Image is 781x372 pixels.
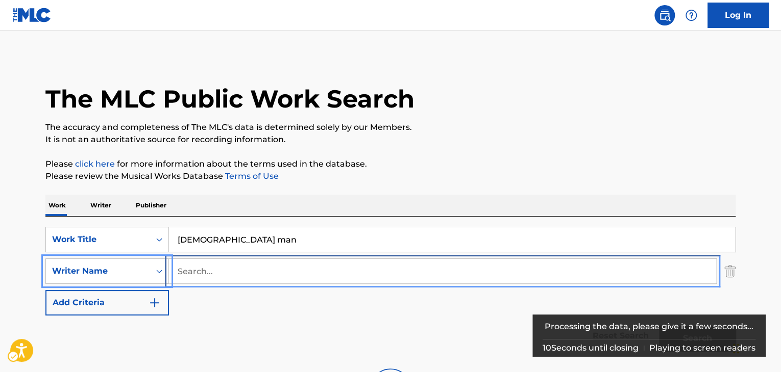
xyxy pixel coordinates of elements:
span: 10 [543,343,551,353]
input: Search... [169,227,735,252]
p: Please for more information about the terms used in the database. [45,158,736,170]
p: Work [45,195,69,216]
input: Search... [169,259,716,283]
p: The accuracy and completeness of The MLC's data is determined solely by our Members. [45,121,736,134]
form: Search Form [45,227,736,356]
div: On [150,227,168,252]
p: Publisher [133,195,169,216]
a: click here [75,159,115,169]
a: Log In [707,3,769,28]
p: Writer [87,195,114,216]
div: Processing the data, please give it a few seconds... [543,314,756,339]
img: 9d2ae6d4665cec9f34b9.svg [149,297,161,309]
div: Writer Name [52,265,144,277]
a: Terms of Use [223,171,279,181]
img: MLC Logo [12,8,52,22]
img: help [685,9,697,21]
img: search [658,9,671,21]
img: Delete Criterion [724,258,736,284]
div: Work Title [52,233,144,246]
p: Please review the Musical Works Database [45,170,736,182]
p: It is not an authoritative source for recording information. [45,134,736,146]
button: Add Criteria [45,290,169,315]
h1: The MLC Public Work Search [45,84,414,114]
